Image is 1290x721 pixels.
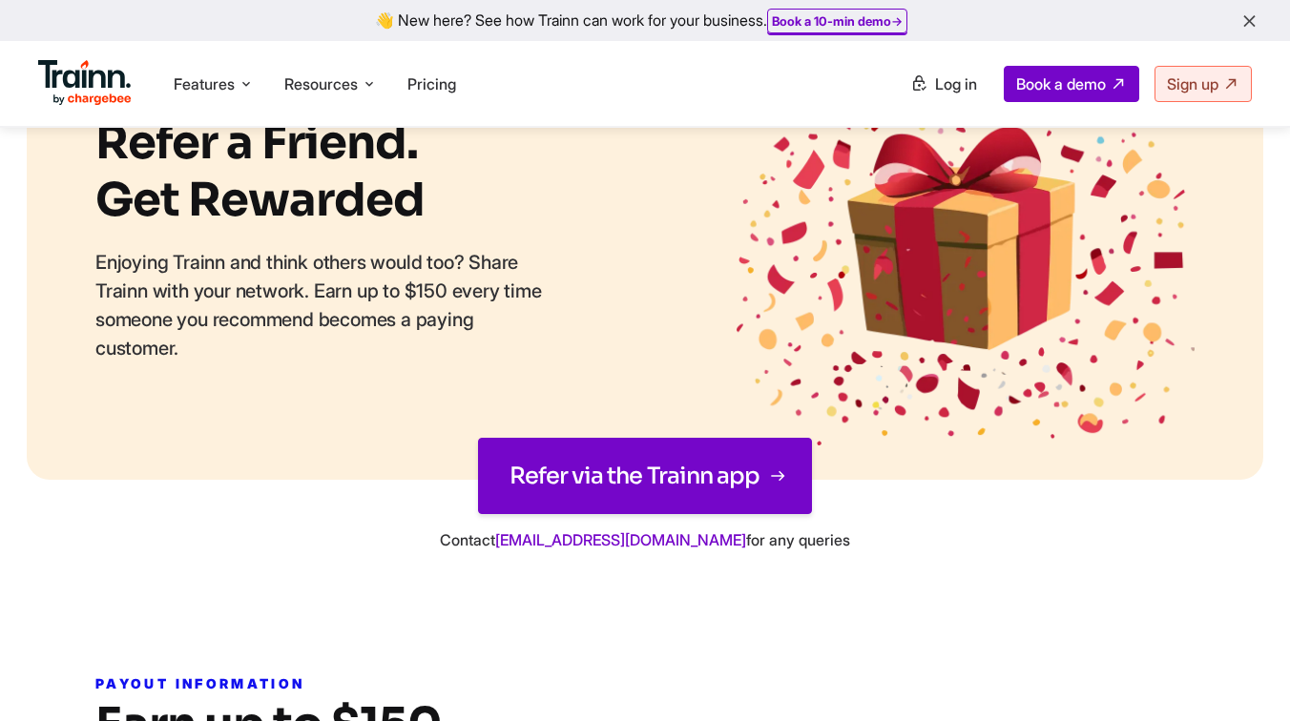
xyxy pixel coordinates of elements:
p: Contact for any queries [440,529,850,550]
a: [EMAIL_ADDRESS][DOMAIN_NAME] [495,530,746,549]
img: Trainn Logo [38,60,132,106]
h1: Refer a Friend. Get Rewarded [95,114,553,229]
a: Sign up [1155,66,1252,102]
img: referral_hero.0756841.webp [737,12,1195,444]
div: 👋 New here? See how Trainn can work for your business. [11,11,1279,30]
span: Sign up [1167,74,1218,93]
iframe: Chat Widget [1195,629,1290,721]
span: Features [174,73,235,94]
span: PAYOUT INFORMATION [95,675,304,691]
span: Log in [935,74,977,93]
a: Refer via the Trainn app [478,438,813,514]
a: Book a demo [1004,66,1139,102]
a: Log in [899,67,988,101]
a: Pricing [407,74,456,93]
a: Book a 10-min demo→ [772,13,903,29]
b: Book a 10-min demo [772,13,891,29]
span: Resources [284,73,358,94]
span: Book a demo [1016,74,1106,93]
p: Enjoying Trainn and think others would too? Share Trainn with your network. Earn up to $150 every... [95,248,553,362]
